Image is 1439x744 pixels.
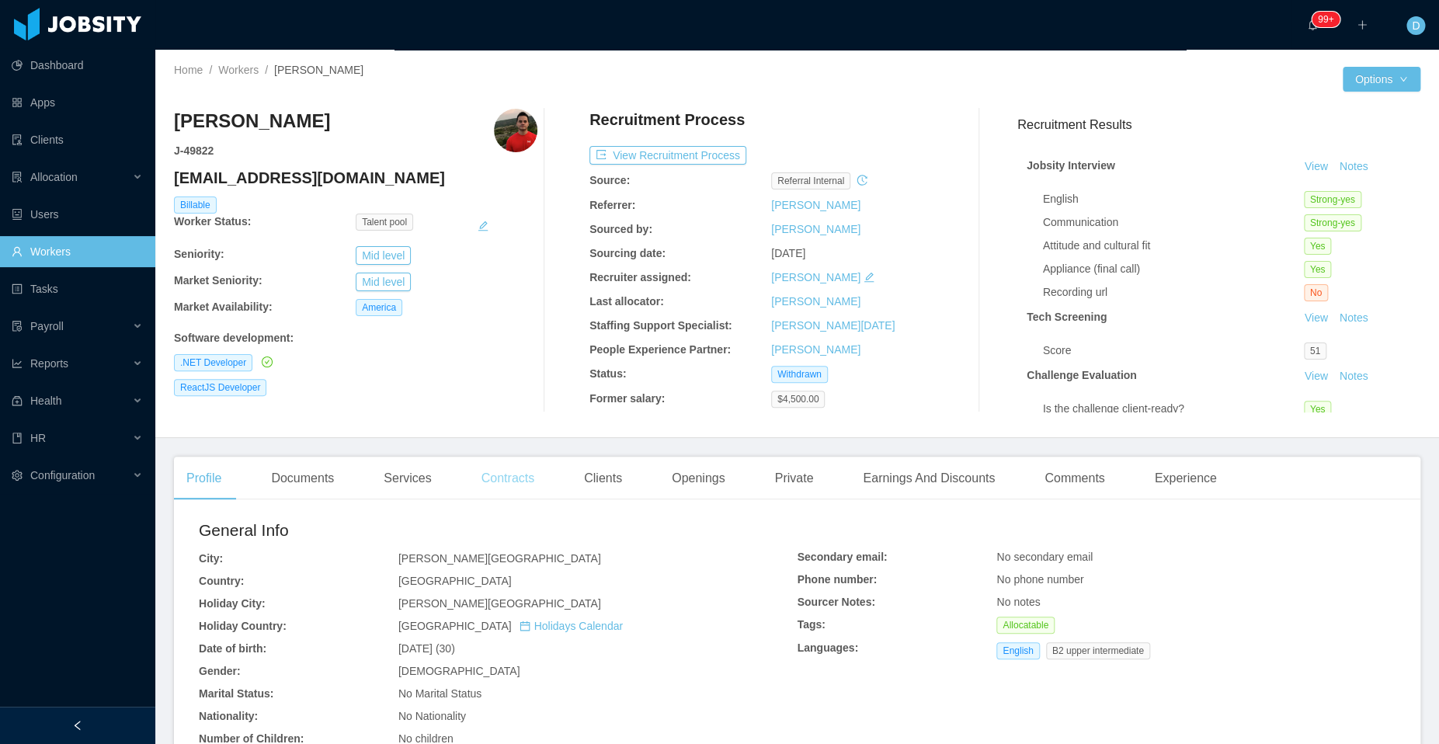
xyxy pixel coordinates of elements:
b: Last allocator: [589,295,664,308]
span: No notes [996,596,1040,608]
h4: [EMAIL_ADDRESS][DOMAIN_NAME] [174,167,537,189]
i: icon: history [857,175,867,186]
span: 51 [1304,342,1326,360]
span: [DEMOGRAPHIC_DATA] [398,665,520,677]
span: No Nationality [398,710,466,722]
b: Worker Status: [174,215,251,228]
span: America [356,299,402,316]
a: icon: exportView Recruitment Process [589,149,746,162]
div: Documents [259,457,346,500]
span: [GEOGRAPHIC_DATA] [398,575,512,587]
span: Withdrawn [771,366,828,383]
b: Marital Status: [199,687,273,700]
i: icon: setting [12,470,23,481]
b: Status: [589,367,626,380]
a: View [1299,160,1333,172]
span: ReactJS Developer [174,379,266,396]
div: Profile [174,457,234,500]
i: icon: calendar [520,621,530,631]
i: icon: bell [1307,19,1318,30]
b: Phone number: [798,573,878,586]
b: Holiday Country: [199,620,287,632]
button: Notes [1333,158,1375,176]
span: No secondary email [996,551,1093,563]
strong: Challenge Evaluation [1027,369,1137,381]
a: [PERSON_NAME][DATE] [771,319,895,332]
b: Country: [199,575,244,587]
b: Tags: [798,618,826,631]
div: Services [371,457,443,500]
span: [GEOGRAPHIC_DATA] [398,620,623,632]
b: Gender: [199,665,241,677]
a: icon: auditClients [12,124,143,155]
a: icon: appstoreApps [12,87,143,118]
span: No [1304,284,1328,301]
div: English [1043,191,1304,207]
a: icon: check-circle [259,356,273,368]
a: View [1299,311,1333,324]
span: Yes [1304,238,1332,255]
span: Allocatable [996,617,1055,634]
div: Communication [1043,214,1304,231]
b: Sourcer Notes: [798,596,875,608]
div: Comments [1032,457,1117,500]
div: Clients [572,457,634,500]
a: [PERSON_NAME] [771,295,860,308]
b: Referrer: [589,199,635,211]
b: Source: [589,174,630,186]
a: [PERSON_NAME] [771,271,860,283]
b: Date of birth: [199,642,266,655]
a: icon: pie-chartDashboard [12,50,143,81]
i: icon: plus [1357,19,1368,30]
b: Seniority: [174,248,224,260]
i: icon: medicine-box [12,395,23,406]
a: icon: userWorkers [12,236,143,267]
span: Strong-yes [1304,191,1361,208]
span: / [265,64,268,76]
span: Strong-yes [1304,214,1361,231]
div: Experience [1142,457,1229,500]
button: Mid level [356,273,411,291]
span: [PERSON_NAME][GEOGRAPHIC_DATA] [398,552,601,565]
button: Mid level [356,246,411,265]
b: Sourced by: [589,223,652,235]
span: Yes [1304,261,1332,278]
div: Private [763,457,826,500]
span: English [996,642,1039,659]
a: Workers [218,64,259,76]
i: icon: file-protect [12,321,23,332]
i: icon: book [12,433,23,443]
sup: 333 [1312,12,1340,27]
b: Market Availability: [174,301,273,313]
div: Attitude and cultural fit [1043,238,1304,254]
b: Staffing Support Specialist: [589,319,732,332]
span: [DATE] (30) [398,642,455,655]
div: Openings [659,457,738,500]
div: Contracts [469,457,547,500]
i: icon: solution [12,172,23,183]
b: People Experience Partner: [589,343,731,356]
a: [PERSON_NAME] [771,223,860,235]
span: [DATE] [771,247,805,259]
i: icon: check-circle [262,356,273,367]
span: $4,500.00 [771,391,825,408]
span: B2 upper intermediate [1046,642,1150,659]
b: City: [199,552,223,565]
span: Configuration [30,469,95,482]
a: [PERSON_NAME] [771,199,860,211]
span: No phone number [996,573,1083,586]
span: Talent pool [356,214,413,231]
span: Health [30,395,61,407]
a: icon: calendarHolidays Calendar [520,620,623,632]
b: Market Seniority: [174,274,262,287]
h3: Recruitment Results [1017,115,1420,134]
strong: Tech Screening [1027,311,1107,323]
h4: Recruitment Process [589,109,745,130]
span: No Marital Status [398,687,481,700]
strong: Jobsity Interview [1027,159,1115,172]
div: Score [1043,342,1304,359]
a: [PERSON_NAME] [771,343,860,356]
button: Notes [1333,367,1375,386]
div: Recording url [1043,284,1304,301]
span: / [209,64,212,76]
